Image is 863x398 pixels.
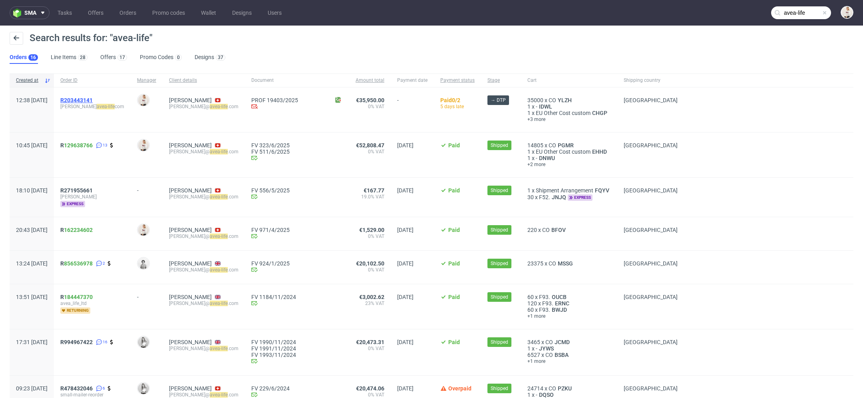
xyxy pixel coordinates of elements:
[103,142,107,149] span: 13
[24,10,36,16] span: sma
[210,392,228,398] mark: avea-life
[624,97,678,103] span: [GEOGRAPHIC_DATA]
[527,345,611,352] div: x
[624,260,678,267] span: [GEOGRAPHIC_DATA]
[169,267,239,273] div: [PERSON_NAME]@ .com
[60,194,124,200] span: [PERSON_NAME]
[397,187,414,194] span: [DATE]
[553,352,570,358] a: BSBA
[16,385,48,392] span: 09:23 [DATE]
[527,300,537,307] span: 120
[356,194,384,200] span: 19.0% VAT
[356,149,384,155] span: 0% VAT
[487,77,515,84] span: Stage
[556,97,573,103] span: YLZH
[550,307,569,313] a: BWJD
[536,155,537,161] span: -
[169,345,239,352] div: [PERSON_NAME]@ .com
[60,187,93,194] span: R271955661
[527,194,611,201] div: x
[60,187,94,194] a: R271955661
[169,194,239,200] div: [PERSON_NAME]@ .com
[491,187,508,194] span: Shipped
[527,227,611,233] div: x
[251,97,333,103] a: PROF 19403/2025
[539,307,550,313] span: F93.
[60,142,93,149] span: R
[527,116,611,123] a: +3 more
[440,104,464,109] span: 5 days late
[448,339,460,345] span: Paid
[545,352,553,358] span: CO
[537,103,554,110] a: IDWL
[60,385,93,392] span: R478432046
[169,142,212,149] a: [PERSON_NAME]
[527,155,531,161] span: 1
[553,300,571,307] a: ERNC
[491,293,508,301] span: Shipped
[527,294,534,300] span: 60
[527,313,611,319] a: +1 more
[553,339,571,345] a: JCMD
[527,392,611,398] div: x
[60,307,90,314] span: returning
[448,385,471,392] span: Overpaid
[549,385,556,392] span: CO
[545,339,553,345] span: CO
[119,55,125,60] div: 17
[251,149,343,155] a: FV 511/6/2025
[16,294,48,300] span: 13:51 [DATE]
[536,392,537,398] span: -
[169,385,212,392] a: [PERSON_NAME]
[356,300,384,307] span: 23% VAT
[60,97,94,103] a: R203443141
[452,97,460,103] span: 0/2
[60,97,93,103] span: R203443141
[60,260,94,267] a: R856536978
[556,260,575,267] a: MSSG
[550,294,568,300] a: OUCB
[210,149,228,154] mark: avea-life
[103,339,107,345] span: 16
[591,149,608,155] span: EHHD
[138,258,149,269] img: Dudek Mariola
[448,187,460,194] span: Paid
[169,77,239,84] span: Client details
[169,233,239,240] div: [PERSON_NAME]@ .com
[527,307,611,313] div: x
[841,7,853,18] img: Mari Fok
[440,97,452,103] span: Paid
[491,142,508,149] span: Shipped
[527,142,611,149] div: x
[103,385,105,392] span: 6
[210,301,228,306] mark: avea-life
[591,110,609,116] span: CHGP
[536,110,591,116] span: EU Other Cost custom
[97,104,115,109] mark: avea-life
[80,55,86,60] div: 28
[64,142,93,149] a: 129638766
[137,291,156,300] div: -
[169,97,212,103] a: [PERSON_NAME]
[115,6,141,19] a: Orders
[527,260,543,267] span: 23375
[356,260,384,267] span: €20,102.50
[397,260,414,267] span: [DATE]
[527,345,531,352] span: 1
[169,187,212,194] a: [PERSON_NAME]
[556,385,573,392] a: PZKU
[593,187,611,194] span: FQYV
[397,339,414,345] span: [DATE]
[397,227,414,233] span: [DATE]
[169,294,212,300] a: [PERSON_NAME]
[527,97,611,103] div: x
[147,6,190,19] a: Promo codes
[356,385,384,392] span: €20,474.06
[550,227,567,233] span: BFOV
[169,103,239,110] div: [PERSON_NAME]@ .com
[527,194,534,200] span: 30
[138,337,149,348] img: Dominika Herszel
